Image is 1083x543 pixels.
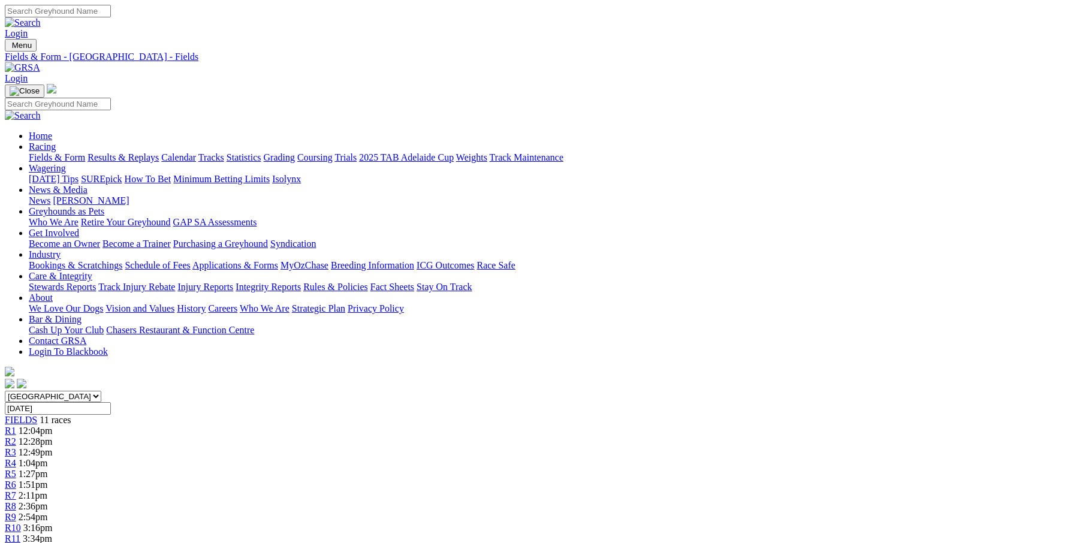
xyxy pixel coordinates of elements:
[40,415,71,425] span: 11 races
[490,152,563,162] a: Track Maintenance
[29,282,96,292] a: Stewards Reports
[29,185,88,195] a: News & Media
[29,152,1078,163] div: Racing
[5,426,16,436] a: R1
[5,501,16,511] a: R8
[173,239,268,249] a: Purchasing a Greyhound
[29,303,103,313] a: We Love Our Dogs
[29,346,108,357] a: Login To Blackbook
[5,512,16,522] span: R9
[29,131,52,141] a: Home
[29,239,1078,249] div: Get Involved
[303,282,368,292] a: Rules & Policies
[208,303,237,313] a: Careers
[29,217,79,227] a: Who We Are
[5,98,111,110] input: Search
[29,260,1078,271] div: Industry
[5,436,16,447] a: R2
[5,523,21,533] a: R10
[5,73,28,83] a: Login
[12,41,32,50] span: Menu
[125,174,171,184] a: How To Bet
[29,325,1078,336] div: Bar & Dining
[476,260,515,270] a: Race Safe
[29,249,61,260] a: Industry
[198,152,224,162] a: Tracks
[10,86,40,96] img: Close
[173,217,257,227] a: GAP SA Assessments
[29,303,1078,314] div: About
[192,260,278,270] a: Applications & Forms
[81,174,122,184] a: SUREpick
[81,217,171,227] a: Retire Your Greyhound
[19,479,48,490] span: 1:51pm
[5,52,1078,62] a: Fields & Form - [GEOGRAPHIC_DATA] - Fields
[19,490,47,500] span: 2:11pm
[29,228,79,238] a: Get Involved
[88,152,159,162] a: Results & Replays
[29,195,1078,206] div: News & Media
[29,282,1078,292] div: Care & Integrity
[227,152,261,162] a: Statistics
[125,260,190,270] a: Schedule of Fees
[177,282,233,292] a: Injury Reports
[280,260,328,270] a: MyOzChase
[29,174,79,184] a: [DATE] Tips
[19,458,48,468] span: 1:04pm
[29,336,86,346] a: Contact GRSA
[29,174,1078,185] div: Wagering
[29,217,1078,228] div: Greyhounds as Pets
[29,163,66,173] a: Wagering
[5,490,16,500] a: R7
[98,282,175,292] a: Track Injury Rebate
[29,206,104,216] a: Greyhounds as Pets
[106,325,254,335] a: Chasers Restaurant & Function Centre
[29,152,85,162] a: Fields & Form
[5,85,44,98] button: Toggle navigation
[5,447,16,457] a: R3
[29,195,50,206] a: News
[19,426,53,436] span: 12:04pm
[29,271,92,281] a: Care & Integrity
[334,152,357,162] a: Trials
[23,523,53,533] span: 3:16pm
[5,469,16,479] a: R5
[29,292,53,303] a: About
[292,303,345,313] a: Strategic Plan
[5,479,16,490] a: R6
[29,260,122,270] a: Bookings & Scratchings
[5,415,37,425] a: FIELDS
[359,152,454,162] a: 2025 TAB Adelaide Cup
[272,174,301,184] a: Isolynx
[236,282,301,292] a: Integrity Reports
[105,303,174,313] a: Vision and Values
[270,239,316,249] a: Syndication
[53,195,129,206] a: [PERSON_NAME]
[19,436,53,447] span: 12:28pm
[102,239,171,249] a: Become a Trainer
[240,303,289,313] a: Who We Are
[19,469,48,479] span: 1:27pm
[29,239,100,249] a: Become an Owner
[297,152,333,162] a: Coursing
[5,62,40,73] img: GRSA
[5,458,16,468] a: R4
[19,447,53,457] span: 12:49pm
[370,282,414,292] a: Fact Sheets
[29,314,82,324] a: Bar & Dining
[5,5,111,17] input: Search
[177,303,206,313] a: History
[47,84,56,93] img: logo-grsa-white.png
[5,379,14,388] img: facebook.svg
[173,174,270,184] a: Minimum Betting Limits
[331,260,414,270] a: Breeding Information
